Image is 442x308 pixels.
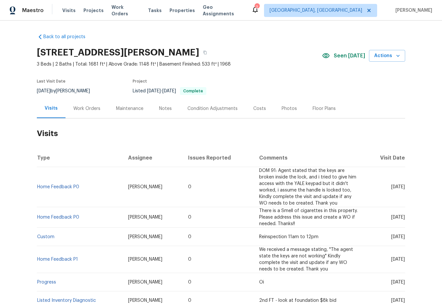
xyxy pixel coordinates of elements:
span: Reinspection 11am to 12pm [259,235,318,239]
th: Comments [254,149,364,167]
span: Complete [181,89,206,93]
div: Photos [282,105,297,112]
div: Visits [45,105,58,112]
span: Projects [83,7,104,14]
span: Visits [62,7,76,14]
span: [PERSON_NAME] [128,257,162,262]
div: Maintenance [116,105,143,112]
span: 0 [188,298,191,303]
a: Back to all projects [37,34,99,40]
span: [GEOGRAPHIC_DATA], [GEOGRAPHIC_DATA] [270,7,362,14]
span: 2nd FT - look at foundation $8k bid [259,298,336,303]
div: Condition Adjustments [187,105,238,112]
span: [PERSON_NAME] [393,7,432,14]
span: 3 Beds | 2 Baths | Total: 1681 ft² | Above Grade: 1148 ft² | Basement Finished: 533 ft² | 1968 [37,61,322,68]
a: Progress [37,280,56,285]
th: Visit Date [364,149,405,167]
div: Floor Plans [313,105,336,112]
span: 0 [188,235,191,239]
span: [DATE] [391,215,405,220]
span: Last Visit Date [37,79,66,83]
span: Project [133,79,147,83]
span: 0 [188,185,191,189]
span: [DATE] [391,185,405,189]
span: We received a message stating, "The agent state the keys are not working" Kindly complete the vis... [259,247,353,271]
a: Home Feedback P0 [37,185,79,189]
span: [PERSON_NAME] [128,215,162,220]
span: Oi [259,280,264,285]
span: Actions [374,52,400,60]
span: Properties [169,7,195,14]
a: Listed Inventory Diagnostic [37,298,96,303]
span: [PERSON_NAME] [128,280,162,285]
span: [DATE] [391,298,405,303]
span: 0 [188,257,191,262]
span: Maestro [22,7,44,14]
span: - [147,89,176,93]
span: [PERSON_NAME] [128,235,162,239]
div: by [PERSON_NAME] [37,87,98,95]
a: Custom [37,235,54,239]
a: Home Feedback P1 [37,257,78,262]
a: Home Feedback P0 [37,215,79,220]
h2: Visits [37,118,405,149]
th: Type [37,149,123,167]
span: [DATE] [37,89,51,93]
th: Issues Reported [183,149,254,167]
button: Actions [369,50,405,62]
span: 0 [188,280,191,285]
span: [PERSON_NAME] [128,298,162,303]
button: Copy Address [199,47,211,58]
span: Geo Assignments [203,4,243,17]
div: Costs [253,105,266,112]
span: [DATE] [391,257,405,262]
span: 0 [188,215,191,220]
div: Work Orders [73,105,100,112]
span: [PERSON_NAME] [128,185,162,189]
span: [DATE] [391,280,405,285]
span: Listed [133,89,206,93]
th: Assignee [123,149,183,167]
h2: [STREET_ADDRESS][PERSON_NAME] [37,49,199,56]
span: [DATE] [391,235,405,239]
span: There is a Smell of cigarettes in this property. Please address this issue and create a WO if nee... [259,208,358,226]
span: Seen [DATE] [334,53,365,59]
div: Notes [159,105,172,112]
div: 2 [255,4,259,10]
span: Tasks [148,8,162,13]
span: DOM 91: Agent stated that the keys are broken inside the lock, and i tried to give him access wit... [259,168,356,206]
span: [DATE] [162,89,176,93]
span: Work Orders [111,4,140,17]
span: [DATE] [147,89,161,93]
